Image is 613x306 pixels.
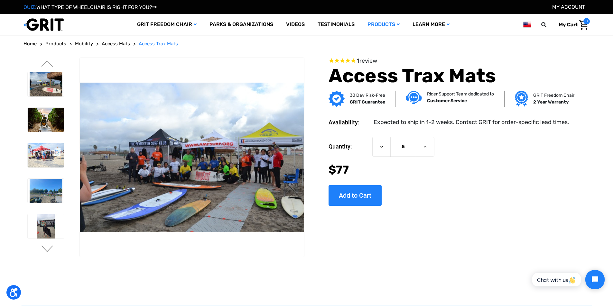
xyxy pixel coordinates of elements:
a: Mobility [75,40,93,48]
span: QUIZ: [23,4,36,10]
span: Home [23,41,37,47]
dt: Availability: [329,118,369,127]
span: Rated 5.0 out of 5 stars 1 reviews [329,58,572,65]
strong: 2 Year Warranty [533,99,569,105]
img: Access Trax Mats [28,179,64,203]
input: Search [544,18,554,32]
span: Products [45,41,66,47]
span: Access Trax Mats [139,41,178,47]
a: Testimonials [311,14,361,35]
img: Access Trax Mats [28,108,64,132]
span: Mobility [75,41,93,47]
span: 0 [583,18,590,24]
a: Products [361,14,406,35]
span: 1 reviews [357,57,377,64]
strong: Customer Service [427,98,467,104]
img: Cart [579,20,588,30]
a: Access Mats [102,40,130,48]
a: Home [23,40,37,48]
a: GRIT Freedom Chair [131,14,203,35]
button: Go to slide 3 of 6 [41,246,54,253]
a: Access Trax Mats [139,40,178,48]
a: Learn More [406,14,456,35]
input: Add to Cart [329,185,382,206]
img: Access Trax Mats [28,214,64,239]
img: Access Trax Mats [80,83,304,232]
strong: GRIT Guarantee [350,99,385,105]
label: Quantity: [329,137,369,156]
img: us.png [523,21,531,29]
img: GRIT All-Terrain Wheelchair and Mobility Equipment [23,18,64,31]
span: review [359,57,377,64]
h1: Access Trax Mats [329,64,572,87]
span: Access Mats [102,41,130,47]
nav: Breadcrumb [23,40,590,48]
img: Grit freedom [515,91,528,107]
iframe: Tidio Chat [525,265,610,295]
img: GRIT Guarantee [329,91,345,107]
a: Products [45,40,66,48]
dd: Expected to ship in 1-2 weeks. Contact GRIT for order-specific lead times. [374,118,569,127]
a: Account [552,4,585,10]
img: Customer service [406,91,422,104]
span: $77 [329,163,349,176]
img: Access Trax Mats [28,72,64,96]
button: Go to slide 1 of 6 [41,60,54,68]
img: Access Trax Mats [28,143,64,167]
p: Rider Support Team dedicated to [427,91,494,97]
p: 30 Day Risk-Free [350,92,385,99]
a: QUIZ:WHAT TYPE OF WHEELCHAIR IS RIGHT FOR YOU? [23,4,157,10]
p: GRIT Freedom Chair [533,92,574,99]
a: Cart with 0 items [554,18,590,32]
a: Parks & Organizations [203,14,280,35]
a: Videos [280,14,311,35]
span: My Cart [559,22,578,28]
